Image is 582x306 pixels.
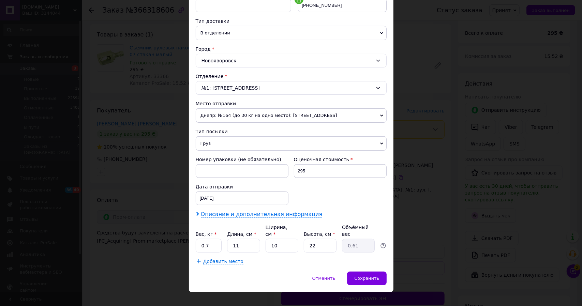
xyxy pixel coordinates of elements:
[196,81,387,95] div: №1: [STREET_ADDRESS]
[196,73,387,80] div: Отделение
[196,183,288,190] div: Дата отправки
[196,156,288,163] div: Номер упаковки (не обязательно)
[312,276,335,281] span: Отменить
[196,26,387,40] span: В отделении
[196,136,387,151] span: Груз
[266,225,287,237] label: Ширина, см
[196,18,230,24] span: Тип доставки
[196,54,387,67] div: Новояворовск
[196,46,387,52] div: Город
[227,231,256,237] label: Длина, см
[201,211,323,218] span: Описание и дополнительная информация
[294,156,387,163] div: Оценочная стоимость
[304,231,335,237] label: Высота, см
[196,108,387,123] span: Днепр: №164 (до 30 кг на одно место): [STREET_ADDRESS]
[354,276,379,281] span: Сохранить
[196,231,217,237] label: Вес, кг
[342,224,375,238] div: Объёмный вес
[196,101,236,106] span: Место отправки
[196,129,228,134] span: Тип посылки
[203,259,244,264] span: Добавить место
